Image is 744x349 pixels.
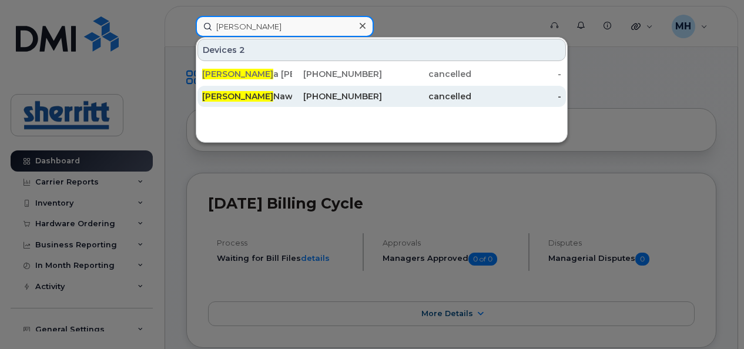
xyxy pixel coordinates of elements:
[197,86,566,107] a: [PERSON_NAME]Nawrock1[PHONE_NUMBER]cancelled-
[382,68,472,80] div: cancelled
[202,68,292,80] div: a [PERSON_NAME]
[471,90,561,102] div: -
[292,90,382,102] div: [PHONE_NUMBER]
[202,90,292,102] div: Nawrock1
[382,90,472,102] div: cancelled
[239,44,245,56] span: 2
[292,68,382,80] div: [PHONE_NUMBER]
[197,63,566,85] a: [PERSON_NAME]a [PERSON_NAME][PHONE_NUMBER]cancelled-
[197,39,566,61] div: Devices
[202,91,273,102] span: [PERSON_NAME]
[202,69,273,79] span: [PERSON_NAME]
[471,68,561,80] div: -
